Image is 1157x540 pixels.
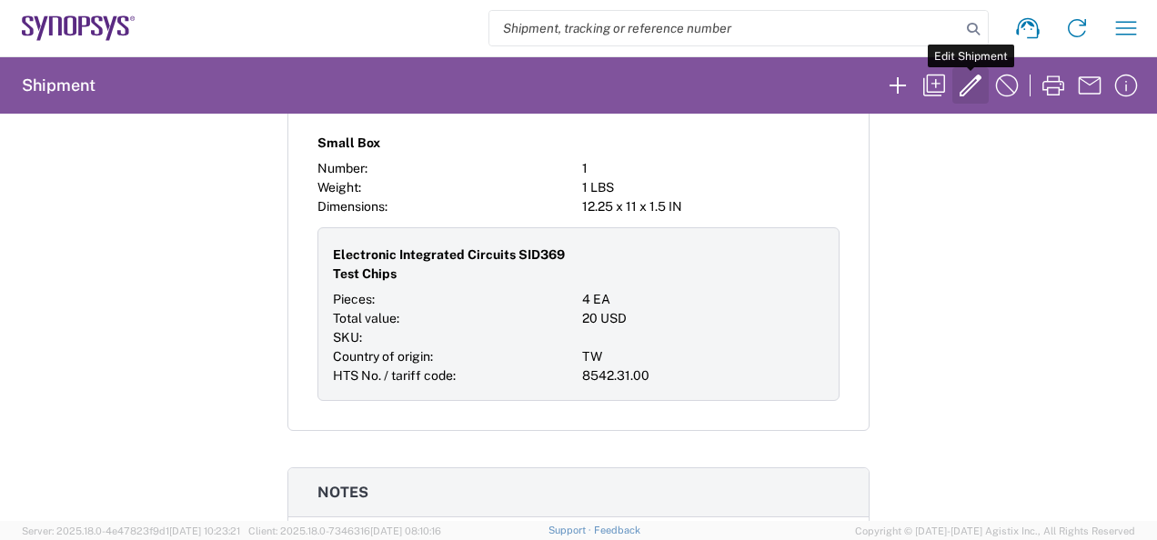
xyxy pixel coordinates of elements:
[582,159,840,178] div: 1
[582,290,824,309] div: 4 EA
[582,309,824,328] div: 20 USD
[582,347,824,366] div: TW
[582,366,824,385] div: 8542.31.00
[370,525,441,536] span: [DATE] 08:10:16
[333,245,575,284] span: Electronic Integrated Circuits SID369 Test Chips
[594,525,640,535] a: Feedback
[333,311,399,325] span: Total value:
[317,180,361,195] span: Weight:
[582,178,840,197] div: 1 LBS
[248,525,441,536] span: Client: 2025.18.0-7346316
[333,349,433,364] span: Country of origin:
[333,330,362,345] span: SKU:
[317,484,368,501] span: Notes
[317,161,367,175] span: Number:
[22,75,96,96] h2: Shipment
[582,197,840,216] div: 12.25 x 11 x 1.5 IN
[855,523,1135,539] span: Copyright © [DATE]-[DATE] Agistix Inc., All Rights Reserved
[22,525,240,536] span: Server: 2025.18.0-4e47823f9d1
[333,368,456,383] span: HTS No. / tariff code:
[317,134,380,153] span: Small Box
[333,292,375,306] span: Pieces:
[489,11,961,45] input: Shipment, tracking or reference number
[317,199,387,214] span: Dimensions:
[548,525,594,535] a: Support
[169,525,240,536] span: [DATE] 10:23:21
